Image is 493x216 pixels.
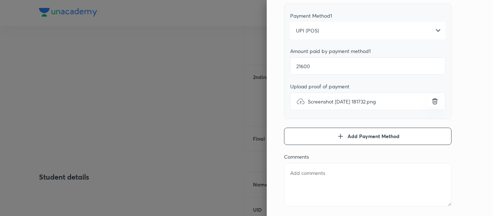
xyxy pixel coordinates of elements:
[428,96,439,107] button: uploadScreenshot [DATE] 181732.png
[290,48,445,54] div: Amount paid by payment method 1
[290,83,445,90] div: Upload proof of payment
[296,97,305,106] img: upload
[290,57,445,75] input: Add amount
[308,98,376,105] span: Screenshot [DATE] 181732.png
[296,27,319,34] span: UPI (POS)
[290,13,445,19] div: Payment Method 1
[284,128,451,145] button: Add Payment Method
[348,133,400,140] span: Add Payment Method
[284,154,451,160] div: Comments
